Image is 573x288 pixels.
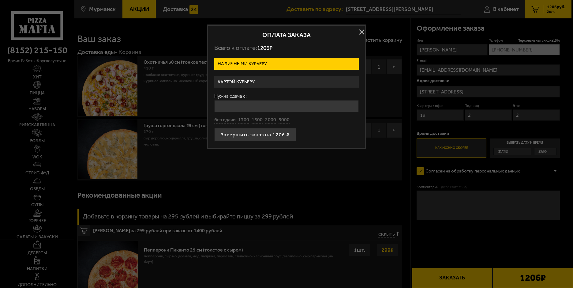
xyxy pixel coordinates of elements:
button: 5000 [279,117,290,123]
button: 1300 [238,117,249,123]
button: 2000 [265,117,276,123]
button: Завершить заказ на 1206 ₽ [214,128,296,142]
label: Наличными курьеру [214,58,359,70]
label: Картой курьеру [214,76,359,88]
label: Нужна сдача с: [214,94,359,99]
button: без сдачи [214,117,236,123]
h2: Оплата заказа [214,32,359,38]
button: 1500 [252,117,263,123]
span: 1206 ₽ [257,44,272,51]
p: Всего к оплате: [214,44,359,52]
